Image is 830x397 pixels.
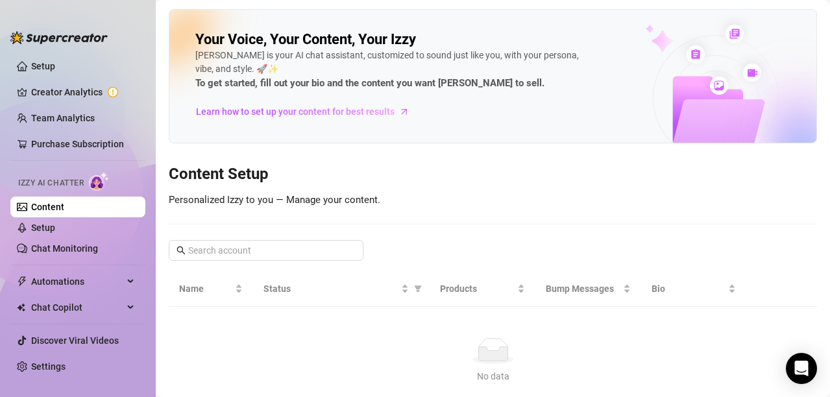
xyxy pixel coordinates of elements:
[263,282,398,296] span: Status
[31,271,123,292] span: Automations
[31,202,64,212] a: Content
[414,285,422,293] span: filter
[31,61,55,71] a: Setup
[31,134,135,154] a: Purchase Subscription
[188,243,345,258] input: Search account
[195,101,419,122] a: Learn how to set up your content for best results
[31,243,98,254] a: Chat Monitoring
[31,335,119,346] a: Discover Viral Videos
[615,10,816,143] img: ai-chatter-content-library-cLFOSyPT.png
[10,31,108,44] img: logo-BBDzfeDw.svg
[31,82,135,102] a: Creator Analytics exclamation-circle
[18,177,84,189] span: Izzy AI Chatter
[195,30,416,49] h2: Your Voice, Your Content, Your Izzy
[786,353,817,384] div: Open Intercom Messenger
[440,282,515,296] span: Products
[31,297,123,318] span: Chat Copilot
[398,105,411,118] span: arrow-right
[184,369,801,383] div: No data
[641,271,747,307] th: Bio
[169,271,253,307] th: Name
[169,164,817,185] h3: Content Setup
[89,172,109,191] img: AI Chatter
[179,282,232,296] span: Name
[535,271,641,307] th: Bump Messages
[31,113,95,123] a: Team Analytics
[169,194,380,206] span: Personalized Izzy to you — Manage your content.
[31,223,55,233] a: Setup
[177,246,186,255] span: search
[253,271,429,307] th: Status
[411,279,424,298] span: filter
[196,104,395,119] span: Learn how to set up your content for best results
[652,282,726,296] span: Bio
[17,303,25,312] img: Chat Copilot
[546,282,620,296] span: Bump Messages
[430,271,535,307] th: Products
[17,276,27,287] span: thunderbolt
[195,77,544,89] strong: To get started, fill out your bio and the content you want [PERSON_NAME] to sell.
[31,361,66,372] a: Settings
[195,49,585,91] div: [PERSON_NAME] is your AI chat assistant, customized to sound just like you, with your persona, vi...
